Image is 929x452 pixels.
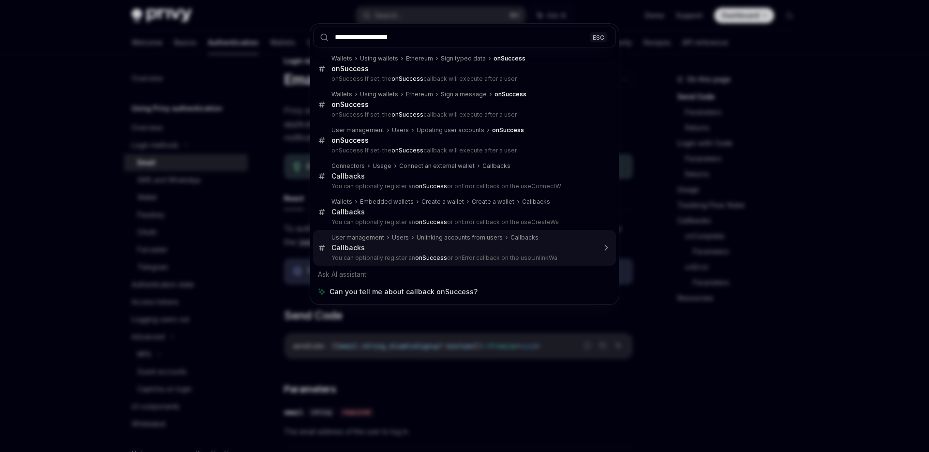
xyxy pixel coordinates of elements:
[441,90,487,98] div: Sign a message
[406,90,433,98] div: Ethereum
[415,218,447,226] b: onSuccess
[391,75,423,82] b: onSuccess
[482,162,510,170] div: Callbacks
[331,55,352,62] div: Wallets
[331,162,365,170] div: Connectors
[360,90,398,98] div: Using wallets
[492,126,524,134] b: onSuccess
[373,162,391,170] div: Usage
[331,182,596,190] p: You can optionally register an or onError callback on the useConnectW
[331,198,352,206] div: Wallets
[360,198,414,206] div: Embedded wallets
[331,100,369,108] b: onSuccess
[391,111,423,118] b: onSuccess
[392,126,409,134] div: Users
[510,234,539,241] div: Callbacks
[415,182,447,190] b: onSuccess
[331,172,365,181] div: Callbacks
[360,55,398,62] div: Using wallets
[590,32,607,42] div: ESC
[330,287,478,297] span: Can you tell me about callback onSuccess?
[421,198,464,206] div: Create a wallet
[331,75,596,83] p: onSuccess If set, the callback will execute after a user
[331,208,365,216] div: Callbacks
[331,64,369,73] b: onSuccess
[417,126,484,134] div: Updating user accounts
[522,198,550,206] div: Callbacks
[415,254,447,261] b: onSuccess
[331,147,596,154] p: onSuccess If set, the callback will execute after a user
[331,111,596,119] p: onSuccess If set, the callback will execute after a user
[331,136,369,144] b: onSuccess
[441,55,486,62] div: Sign typed data
[331,90,352,98] div: Wallets
[417,234,503,241] div: Unlinking accounts from users
[331,126,384,134] div: User management
[313,266,616,283] div: Ask AI assistant
[406,55,433,62] div: Ethereum
[494,55,525,62] b: onSuccess
[331,234,384,241] div: User management
[472,198,514,206] div: Create a wallet
[331,243,365,252] div: Callbacks
[494,90,526,98] b: onSuccess
[392,234,409,241] div: Users
[331,218,596,226] p: You can optionally register an or onError callback on the useCreateWa
[391,147,423,154] b: onSuccess
[399,162,475,170] div: Connect an external wallet
[331,254,596,262] p: You can optionally register an or onError callback on the useUnlinkWa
